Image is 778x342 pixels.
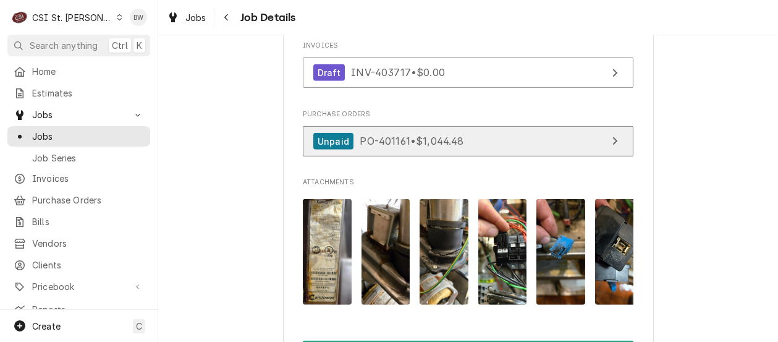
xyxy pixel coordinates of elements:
span: Invoices [32,172,144,185]
div: Invoices [303,41,633,94]
a: Vendors [7,233,150,254]
a: Reports [7,299,150,320]
span: PO-401161 • $1,044.48 [360,135,463,147]
div: Attachments [303,177,633,315]
span: Jobs [32,108,125,121]
div: Unpaid [313,133,353,150]
span: Jobs [185,11,206,24]
span: Job Series [32,152,144,165]
div: Purchase Orders [303,109,633,163]
span: INV-403717 • $0.00 [351,66,445,79]
a: Go to Pricebook [7,276,150,297]
div: Brad Wicks's Avatar [130,9,147,26]
a: Estimates [7,83,150,103]
a: View Purchase Order [303,126,633,156]
span: Attachments [303,190,633,315]
img: hyJpmhQbTbbR4Kytu3x6 [478,199,527,304]
span: K [137,39,142,52]
span: Estimates [32,87,144,100]
span: Purchase Orders [303,109,633,119]
button: Search anythingCtrlK [7,35,150,56]
span: Jobs [32,130,144,143]
span: Reports [32,303,144,316]
span: Pricebook [32,280,125,293]
a: Bills [7,212,150,232]
div: Draft [313,64,345,81]
button: Navigate back [217,7,237,27]
a: Invoices [7,168,150,189]
span: Create [32,321,61,331]
img: 3IVx4A3FTOe2h3vMarJL [303,199,352,304]
a: Home [7,61,150,82]
span: Job Details [237,9,296,26]
a: Clients [7,255,150,275]
span: Attachments [303,177,633,187]
span: Vendors [32,237,144,250]
div: CSI St. Louis's Avatar [11,9,28,26]
img: Nv9Cr24eTtajHJQV69Oh [595,199,644,304]
a: Go to Jobs [7,105,150,125]
span: Bills [32,215,144,228]
span: Search anything [30,39,98,52]
a: Job Series [7,148,150,168]
div: C [11,9,28,26]
img: tZLtR25ATLmtcMVMI04A [536,199,585,304]
span: Home [32,65,144,78]
span: Invoices [303,41,633,51]
div: CSI St. [PERSON_NAME] [32,11,112,24]
span: C [136,320,142,333]
span: Purchase Orders [32,194,144,207]
img: JcCn0ltWRRyDIYku05qA [362,199,410,304]
span: Ctrl [112,39,128,52]
a: Purchase Orders [7,190,150,210]
a: Jobs [162,7,211,28]
a: Jobs [7,126,150,147]
a: View Invoice [303,58,633,88]
img: xEbtgrw5TfKs2UsnNWoT [420,199,468,304]
span: Clients [32,259,144,271]
div: BW [130,9,147,26]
